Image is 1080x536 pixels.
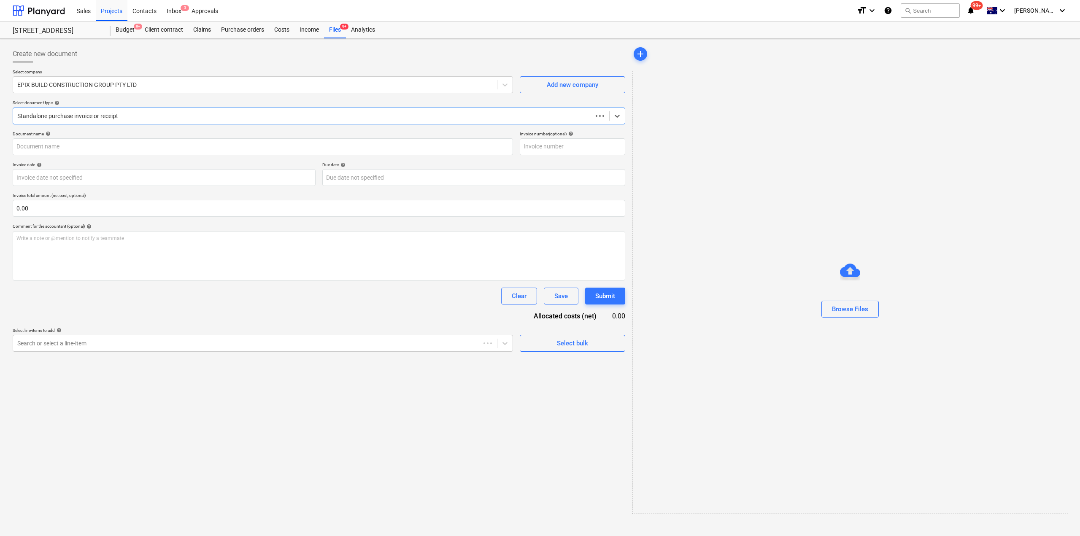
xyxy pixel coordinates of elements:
span: [PERSON_NAME] [1014,7,1056,14]
p: Invoice total amount (net cost, optional) [13,193,625,200]
span: help [339,162,346,167]
div: Browse Files [632,71,1068,514]
a: Budget9+ [111,22,140,38]
i: keyboard_arrow_down [1057,5,1067,16]
input: Document name [13,138,513,155]
button: Clear [501,288,537,304]
span: 9+ [134,24,142,30]
a: Analytics [346,22,380,38]
span: help [567,131,573,136]
div: Clear [512,291,526,302]
div: Save [554,291,568,302]
div: Invoice number (optional) [520,131,625,137]
span: help [44,131,51,136]
a: Files9+ [324,22,346,38]
div: [STREET_ADDRESS] [13,27,100,35]
i: notifications [967,5,975,16]
i: keyboard_arrow_down [997,5,1007,16]
input: Invoice date not specified [13,169,316,186]
a: Purchase orders [216,22,269,38]
div: Budget [111,22,140,38]
a: Income [294,22,324,38]
button: Select bulk [520,335,625,352]
a: Client contract [140,22,188,38]
div: Select document type [13,100,625,105]
button: Browse Files [821,301,879,318]
i: format_size [857,5,867,16]
a: Costs [269,22,294,38]
button: Save [544,288,578,304]
button: Add new company [520,76,625,93]
span: 9+ [340,24,348,30]
span: add [635,49,645,59]
div: Add new company [547,79,598,90]
i: keyboard_arrow_down [867,5,877,16]
input: Due date not specified [322,169,625,186]
iframe: Chat Widget [1038,496,1080,536]
div: Due date [322,162,625,167]
span: 3 [181,5,189,11]
span: search [904,7,911,14]
span: help [85,224,92,229]
div: Document name [13,131,513,137]
div: Browse Files [832,304,868,315]
div: Select line-items to add [13,328,513,333]
p: Select company [13,69,513,76]
span: 99+ [971,1,983,10]
span: help [53,100,59,105]
span: Create new document [13,49,77,59]
div: Allocated costs (net) [516,311,610,321]
span: help [55,328,62,333]
input: Invoice total amount (net cost, optional) [13,200,625,217]
span: help [35,162,42,167]
div: Submit [595,291,615,302]
div: Invoice date [13,162,316,167]
div: Files [324,22,346,38]
i: Knowledge base [884,5,892,16]
div: Comment for the accountant (optional) [13,224,625,229]
input: Invoice number [520,138,625,155]
div: Select bulk [557,338,588,349]
div: 0.00 [610,311,625,321]
button: Search [901,3,960,18]
a: Claims [188,22,216,38]
button: Submit [585,288,625,304]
